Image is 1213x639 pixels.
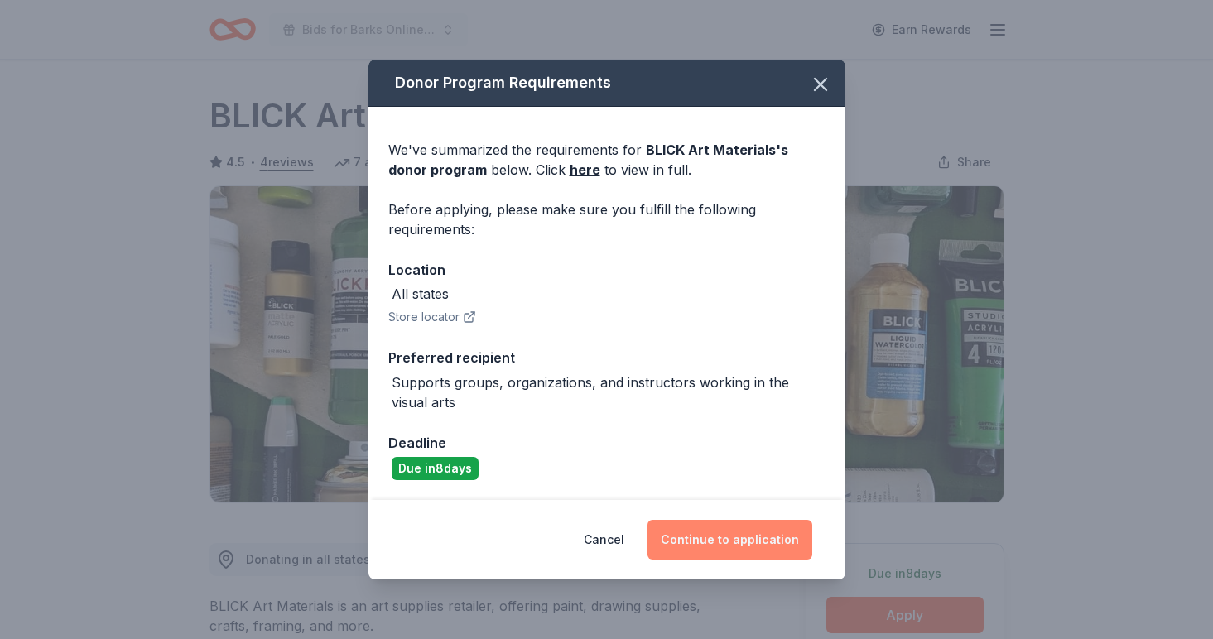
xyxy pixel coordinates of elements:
[392,284,449,304] div: All states
[647,520,812,560] button: Continue to application
[388,347,826,368] div: Preferred recipient
[388,432,826,454] div: Deadline
[388,307,476,327] button: Store locator
[584,520,624,560] button: Cancel
[388,140,826,180] div: We've summarized the requirements for below. Click to view in full.
[388,259,826,281] div: Location
[392,457,479,480] div: Due in 8 days
[570,160,600,180] a: here
[392,372,826,412] div: Supports groups, organizations, and instructors working in the visual arts
[368,60,845,107] div: Donor Program Requirements
[388,199,826,239] div: Before applying, please make sure you fulfill the following requirements:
